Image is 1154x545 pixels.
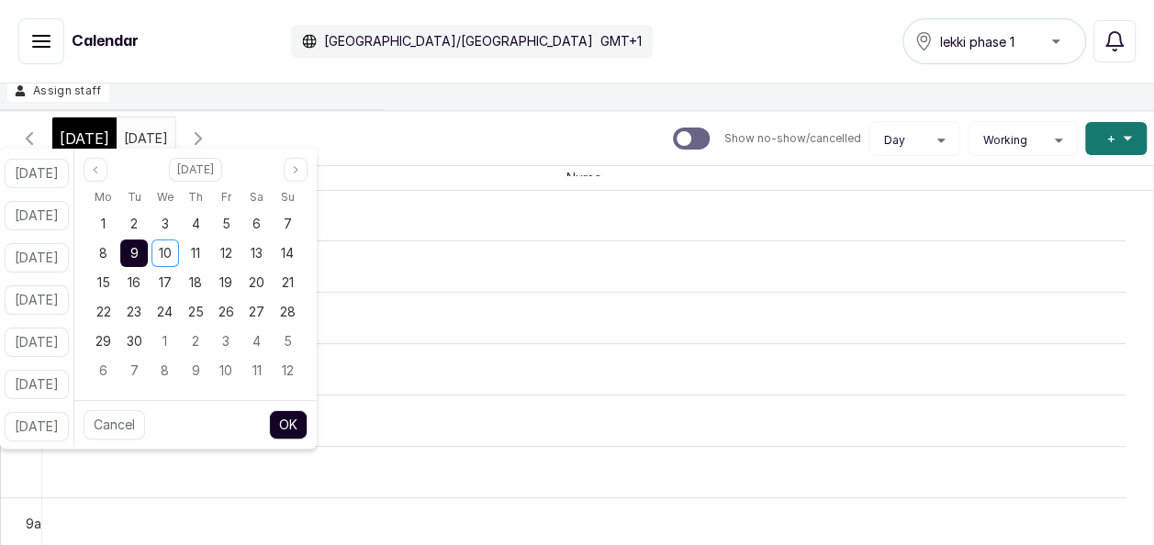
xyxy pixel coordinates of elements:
[191,362,199,378] span: 9
[88,268,118,297] div: 15 Sep 2025
[118,185,149,209] div: Tuesday
[281,186,295,208] span: Su
[281,245,294,261] span: 14
[211,185,241,209] div: Friday
[1107,129,1115,148] span: +
[249,274,264,290] span: 20
[252,362,262,378] span: 11
[96,304,111,319] span: 22
[189,274,202,290] span: 18
[983,133,1027,148] span: Working
[157,304,173,319] span: 24
[211,297,241,327] div: 26 Sep 2025
[211,239,241,268] div: 12 Sep 2025
[884,133,905,148] span: Day
[88,327,118,356] div: 29 Sep 2025
[250,186,263,208] span: Sa
[60,128,109,150] span: [DATE]
[5,159,69,188] button: [DATE]
[88,239,118,268] div: 08 Sep 2025
[88,209,118,239] div: 01 Sep 2025
[241,268,272,297] div: 20 Sep 2025
[940,32,1014,51] span: lekki phase 1
[127,333,142,349] span: 30
[877,133,952,148] button: Day
[252,333,261,349] span: 4
[191,245,200,261] span: 11
[180,185,210,209] div: Thursday
[84,410,145,439] button: Cancel
[218,304,234,319] span: 26
[97,274,110,290] span: 15
[5,285,69,315] button: [DATE]
[130,245,139,261] span: 9
[188,186,203,208] span: Th
[273,356,303,385] div: 12 Oct 2025
[902,18,1086,64] button: lekki phase 1
[161,362,169,378] span: 8
[273,327,303,356] div: 05 Oct 2025
[118,327,149,356] div: 30 Sep 2025
[150,268,180,297] div: 17 Sep 2025
[273,239,303,268] div: 14 Sep 2025
[273,209,303,239] div: 07 Sep 2025
[269,410,308,439] button: OK
[219,362,232,378] span: 10
[157,186,174,208] span: We
[72,30,139,52] h1: Calendar
[128,186,141,208] span: Tu
[118,209,149,239] div: 02 Sep 2025
[180,327,210,356] div: 02 Oct 2025
[95,186,112,208] span: Mo
[118,297,149,327] div: 23 Sep 2025
[150,209,180,239] div: 03 Sep 2025
[221,186,231,208] span: Fr
[118,356,149,385] div: 07 Oct 2025
[180,297,210,327] div: 25 Sep 2025
[88,185,303,385] div: Sep 2025
[88,356,118,385] div: 06 Oct 2025
[273,185,303,209] div: Sunday
[222,216,230,231] span: 5
[90,164,101,175] svg: page previous
[220,245,232,261] span: 12
[273,268,303,297] div: 21 Sep 2025
[162,333,167,349] span: 1
[241,356,272,385] div: 11 Oct 2025
[282,274,294,290] span: 21
[180,239,210,268] div: 11 Sep 2025
[180,356,210,385] div: 09 Oct 2025
[88,297,118,327] div: 22 Sep 2025
[241,185,272,209] div: Saturday
[99,362,107,378] span: 6
[284,216,292,231] span: 7
[5,328,69,357] button: [DATE]
[150,297,180,327] div: 24 Sep 2025
[324,32,593,50] p: [GEOGRAPHIC_DATA]/[GEOGRAPHIC_DATA]
[118,239,149,268] div: 09 Sep 2025
[273,297,303,327] div: 28 Sep 2025
[251,245,263,261] span: 13
[282,362,294,378] span: 12
[162,216,169,231] span: 3
[150,356,180,385] div: 08 Oct 2025
[128,274,140,290] span: 16
[211,268,241,297] div: 19 Sep 2025
[159,274,172,290] span: 17
[101,216,106,231] span: 1
[5,412,69,441] button: [DATE]
[150,327,180,356] div: 01 Oct 2025
[150,239,180,268] div: 10 Sep 2025
[284,158,308,182] button: Next month
[211,356,241,385] div: 10 Oct 2025
[187,304,203,319] span: 25
[22,514,55,533] div: 9am
[976,133,1070,148] button: Working
[118,268,149,297] div: 16 Sep 2025
[180,268,210,297] div: 18 Sep 2025
[52,117,117,160] div: [DATE]
[211,209,241,239] div: 05 Sep 2025
[84,158,107,182] button: Previous month
[249,304,264,319] span: 27
[130,362,139,378] span: 7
